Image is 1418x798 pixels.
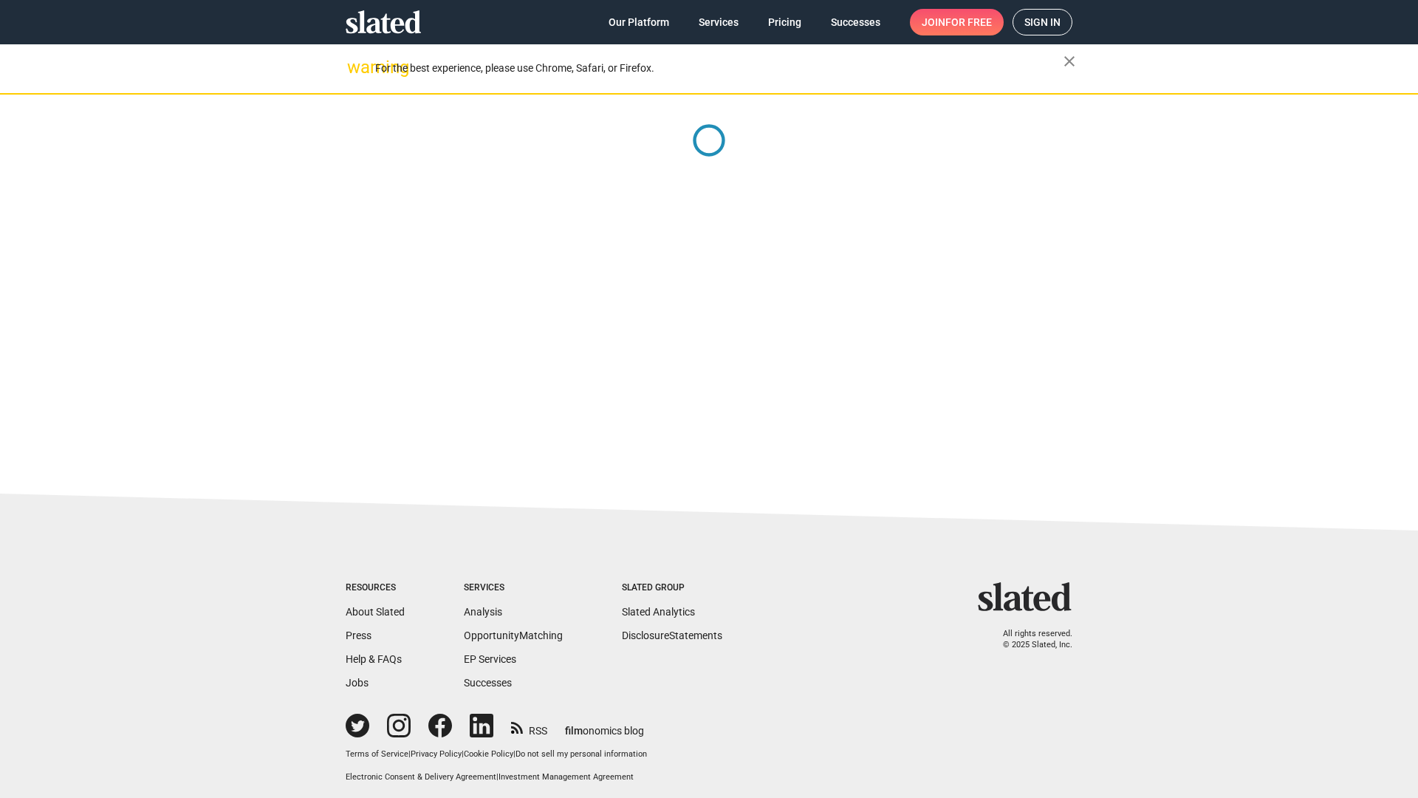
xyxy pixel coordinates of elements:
[347,58,365,76] mat-icon: warning
[910,9,1004,35] a: Joinfor free
[1013,9,1072,35] a: Sign in
[462,749,464,759] span: |
[945,9,992,35] span: for free
[1024,10,1061,35] span: Sign in
[346,749,408,759] a: Terms of Service
[622,582,722,594] div: Slated Group
[609,9,669,35] span: Our Platform
[346,606,405,618] a: About Slated
[513,749,516,759] span: |
[699,9,739,35] span: Services
[819,9,892,35] a: Successes
[464,582,563,594] div: Services
[375,58,1063,78] div: For the best experience, please use Chrome, Safari, or Firefox.
[831,9,880,35] span: Successes
[464,749,513,759] a: Cookie Policy
[346,630,371,641] a: Press
[408,749,411,759] span: |
[346,582,405,594] div: Resources
[346,653,402,665] a: Help & FAQs
[464,606,502,618] a: Analysis
[346,772,496,782] a: Electronic Consent & Delivery Agreement
[622,630,722,641] a: DisclosureStatements
[768,9,801,35] span: Pricing
[597,9,681,35] a: Our Platform
[687,9,750,35] a: Services
[1061,52,1078,70] mat-icon: close
[496,772,499,782] span: |
[987,629,1072,650] p: All rights reserved. © 2025 Slated, Inc.
[499,772,634,782] a: Investment Management Agreement
[622,606,695,618] a: Slated Analytics
[565,712,644,738] a: filmonomics blog
[516,749,647,760] button: Do not sell my personal information
[411,749,462,759] a: Privacy Policy
[511,715,547,738] a: RSS
[756,9,813,35] a: Pricing
[922,9,992,35] span: Join
[565,725,583,737] span: film
[464,630,563,641] a: OpportunityMatching
[346,677,369,689] a: Jobs
[464,677,512,689] a: Successes
[464,653,516,665] a: EP Services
